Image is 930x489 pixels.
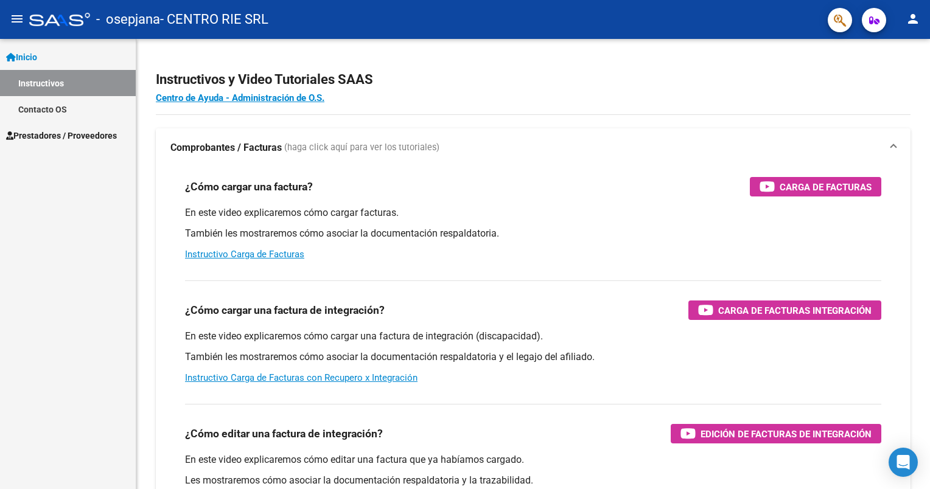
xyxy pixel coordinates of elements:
h2: Instructivos y Video Tutoriales SAAS [156,68,911,91]
mat-icon: person [906,12,920,26]
mat-expansion-panel-header: Comprobantes / Facturas (haga click aquí para ver los tutoriales) [156,128,911,167]
p: En este video explicaremos cómo editar una factura que ya habíamos cargado. [185,453,881,466]
p: En este video explicaremos cómo cargar facturas. [185,206,881,220]
h3: ¿Cómo cargar una factura? [185,178,313,195]
button: Carga de Facturas Integración [688,300,881,320]
h3: ¿Cómo editar una factura de integración? [185,425,383,442]
p: Les mostraremos cómo asociar la documentación respaldatoria y la trazabilidad. [185,474,881,487]
p: También les mostraremos cómo asociar la documentación respaldatoria. [185,227,881,240]
span: - osepjana [96,6,160,33]
span: (haga click aquí para ver los tutoriales) [284,141,439,154]
a: Centro de Ayuda - Administración de O.S. [156,92,324,103]
p: En este video explicaremos cómo cargar una factura de integración (discapacidad). [185,330,881,343]
button: Carga de Facturas [750,177,881,196]
h3: ¿Cómo cargar una factura de integración? [185,302,385,319]
mat-icon: menu [10,12,24,26]
span: Edición de Facturas de integración [701,426,872,442]
span: Carga de Facturas [780,179,872,195]
span: Carga de Facturas Integración [718,303,872,318]
span: Inicio [6,50,37,64]
p: También les mostraremos cómo asociar la documentación respaldatoria y el legajo del afiliado. [185,350,881,364]
span: - CENTRO RIE SRL [160,6,268,33]
a: Instructivo Carga de Facturas con Recupero x Integración [185,372,418,383]
div: Open Intercom Messenger [889,448,918,477]
button: Edición de Facturas de integración [671,424,881,443]
a: Instructivo Carga de Facturas [185,249,304,260]
strong: Comprobantes / Facturas [170,141,282,154]
span: Prestadores / Proveedores [6,129,117,142]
